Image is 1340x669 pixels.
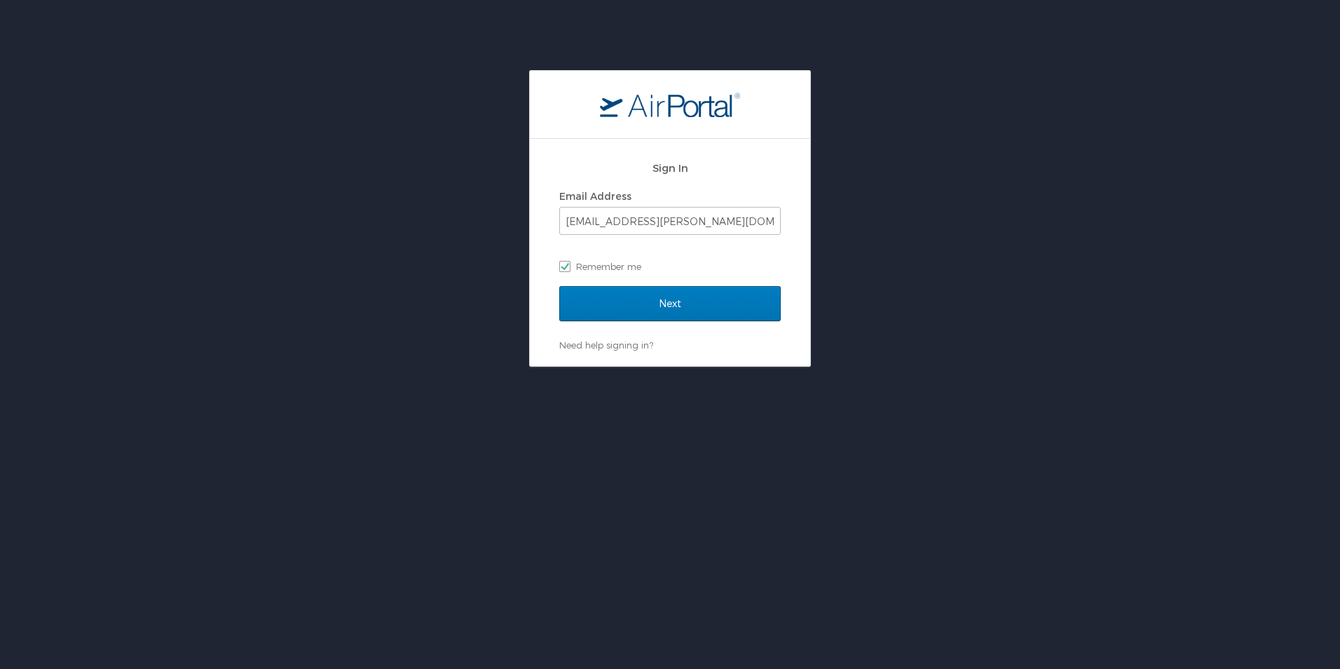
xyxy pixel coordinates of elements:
img: logo [600,92,740,117]
label: Email Address [559,190,631,202]
input: Next [559,286,781,321]
a: Need help signing in? [559,339,653,351]
h2: Sign In [559,160,781,176]
label: Remember me [559,256,781,277]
